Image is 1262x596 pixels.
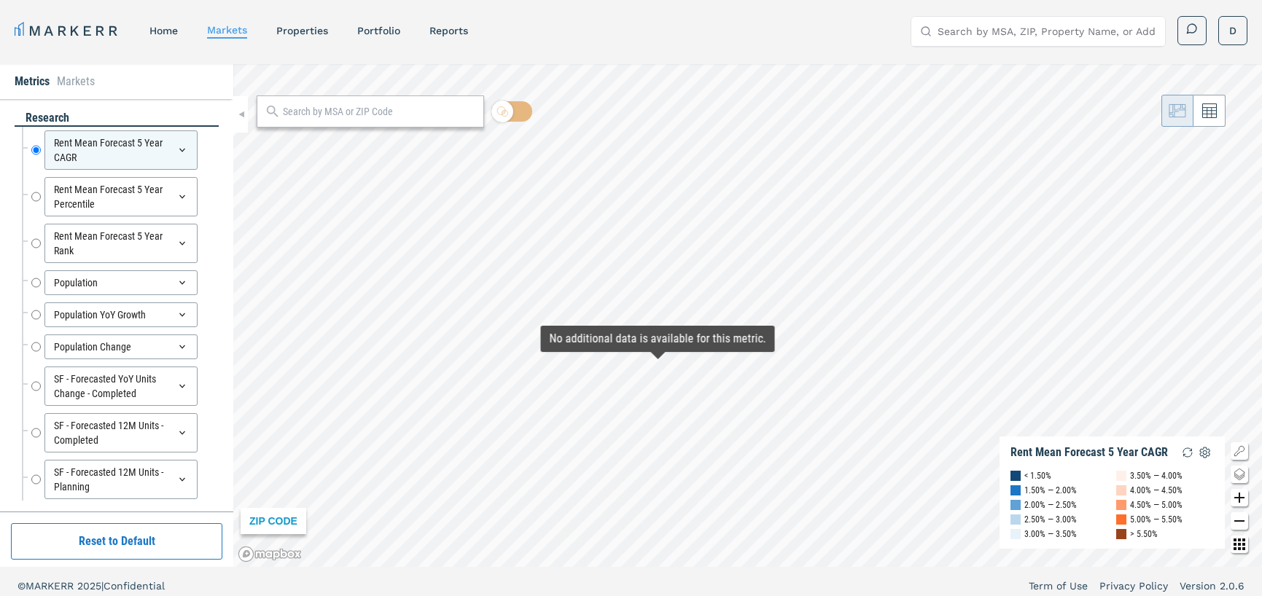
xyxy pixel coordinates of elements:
[149,25,178,36] a: home
[357,25,400,36] a: Portfolio
[1130,498,1183,512] div: 4.50% — 5.00%
[1231,536,1248,553] button: Other options map button
[44,224,198,263] div: Rent Mean Forecast 5 Year Rank
[44,177,198,216] div: Rent Mean Forecast 5 Year Percentile
[938,17,1156,46] input: Search by MSA, ZIP, Property Name, or Address
[44,366,198,406] div: SF - Forecasted YoY Units Change - Completed
[1130,527,1158,541] div: > 5.50%
[15,20,120,41] a: MARKERR
[44,270,198,295] div: Population
[1180,579,1245,593] a: Version 2.0.6
[1024,498,1077,512] div: 2.00% — 2.50%
[1099,579,1168,593] a: Privacy Policy
[77,580,104,592] span: 2025 |
[1229,23,1236,38] span: D
[238,546,302,562] a: Mapbox logo
[1024,468,1051,483] div: < 1.50%
[44,460,198,499] div: SF - Forecasted 12M Units - Planning
[1218,16,1247,45] button: D
[429,25,468,36] a: reports
[550,332,766,346] div: Map Tooltip Content
[15,110,219,127] div: research
[44,413,198,452] div: SF - Forecasted 12M Units - Completed
[44,334,198,359] div: Population Change
[11,523,222,560] button: Reset to Default
[44,130,198,170] div: Rent Mean Forecast 5 Year CAGR
[26,580,77,592] span: MARKERR
[1231,512,1248,530] button: Zoom out map button
[241,508,306,534] div: ZIP CODE
[207,24,247,36] a: markets
[1231,466,1248,483] button: Change style map button
[1130,468,1183,483] div: 3.50% — 4.00%
[44,302,198,327] div: Population YoY Growth
[233,64,1262,567] canvas: Map
[283,104,476,119] input: Search by MSA or ZIP Code
[57,73,95,90] li: Markets
[104,580,165,592] span: Confidential
[1024,483,1077,498] div: 1.50% — 2.00%
[1029,579,1088,593] a: Term of Use
[1130,512,1183,527] div: 5.00% — 5.50%
[276,25,328,36] a: properties
[1130,483,1183,498] div: 4.00% — 4.50%
[1179,444,1196,461] img: Reload Legend
[15,73,50,90] li: Metrics
[1024,512,1077,527] div: 2.50% — 3.00%
[1231,489,1248,506] button: Zoom in map button
[1196,444,1214,461] img: Settings
[17,580,26,592] span: ©
[1024,527,1077,541] div: 3.00% — 3.50%
[1010,445,1168,460] div: Rent Mean Forecast 5 Year CAGR
[1231,442,1248,460] button: Show/Hide Legend Map Button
